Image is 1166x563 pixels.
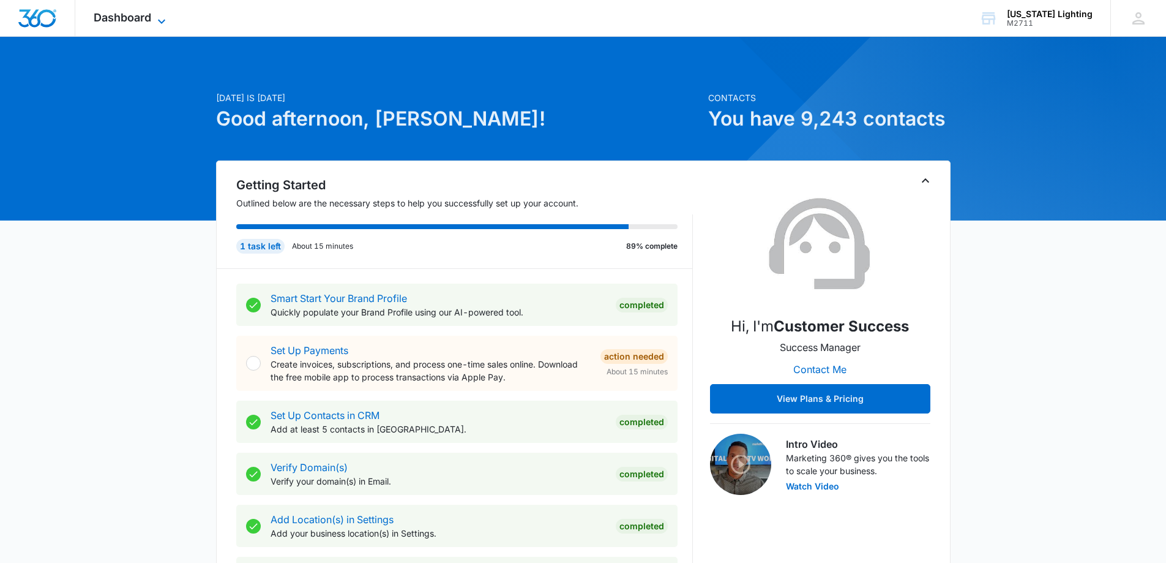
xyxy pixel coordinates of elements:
img: Intro Video [710,434,771,495]
button: View Plans & Pricing [710,384,930,414]
div: account name [1007,9,1093,19]
p: Quickly populate your Brand Profile using our AI-powered tool. [271,306,606,319]
strong: Customer Success [774,317,909,335]
img: Customer Success [759,183,881,306]
p: Add at least 5 contacts in [GEOGRAPHIC_DATA]. [271,423,606,436]
button: Contact Me [781,355,859,384]
p: Contacts [708,91,951,104]
p: [DATE] is [DATE] [216,91,701,104]
p: Verify your domain(s) in Email. [271,475,606,488]
h2: Getting Started [236,176,693,194]
h3: Intro Video [786,437,930,452]
p: Success Manager [780,340,861,355]
div: Completed [616,415,668,429]
p: Marketing 360® gives you the tools to scale your business. [786,452,930,477]
a: Smart Start Your Brand Profile [271,292,407,304]
p: Outlined below are the necessary steps to help you successfully set up your account. [236,197,693,210]
div: Completed [616,519,668,534]
div: Action Needed [600,349,668,364]
button: Watch Video [786,482,839,491]
span: About 15 minutes [607,366,668,377]
a: Set Up Contacts in CRM [271,409,379,421]
p: Create invoices, subscriptions, and process one-time sales online. Download the free mobile app t... [271,358,591,384]
h1: You have 9,243 contacts [708,104,951,134]
a: Set Up Payments [271,344,348,357]
div: Completed [616,467,668,482]
p: Add your business location(s) in Settings. [271,527,606,540]
p: Hi, I'm [731,316,909,338]
p: About 15 minutes [292,241,353,252]
span: Dashboard [94,11,151,24]
h1: Good afternoon, [PERSON_NAME]! [216,104,701,134]
div: account id [1007,19,1093,28]
a: Verify Domain(s) [271,461,348,474]
div: 1 task left [236,239,285,254]
button: Toggle Collapse [918,173,933,188]
a: Add Location(s) in Settings [271,513,394,526]
p: 89% complete [626,241,678,252]
div: Completed [616,298,668,312]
